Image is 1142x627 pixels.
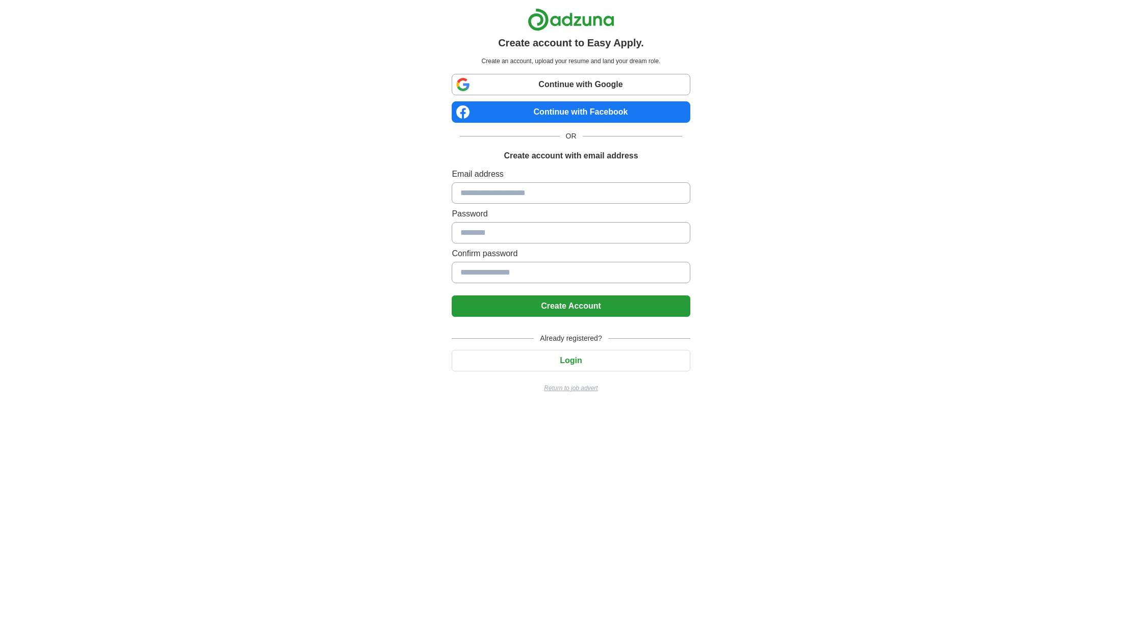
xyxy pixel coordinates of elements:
[454,57,688,66] p: Create an account, upload your resume and land your dream role.
[528,8,614,31] img: Adzuna logo
[452,295,690,317] button: Create Account
[452,168,690,180] label: Email address
[452,384,690,393] a: Return to job advert
[452,74,690,95] a: Continue with Google
[504,150,638,162] h1: Create account with email address
[452,208,690,220] label: Password
[452,101,690,123] a: Continue with Facebook
[452,356,690,365] a: Login
[534,333,608,344] span: Already registered?
[452,350,690,371] button: Login
[452,248,690,260] label: Confirm password
[498,35,644,50] h1: Create account to Easy Apply.
[560,131,583,142] span: OR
